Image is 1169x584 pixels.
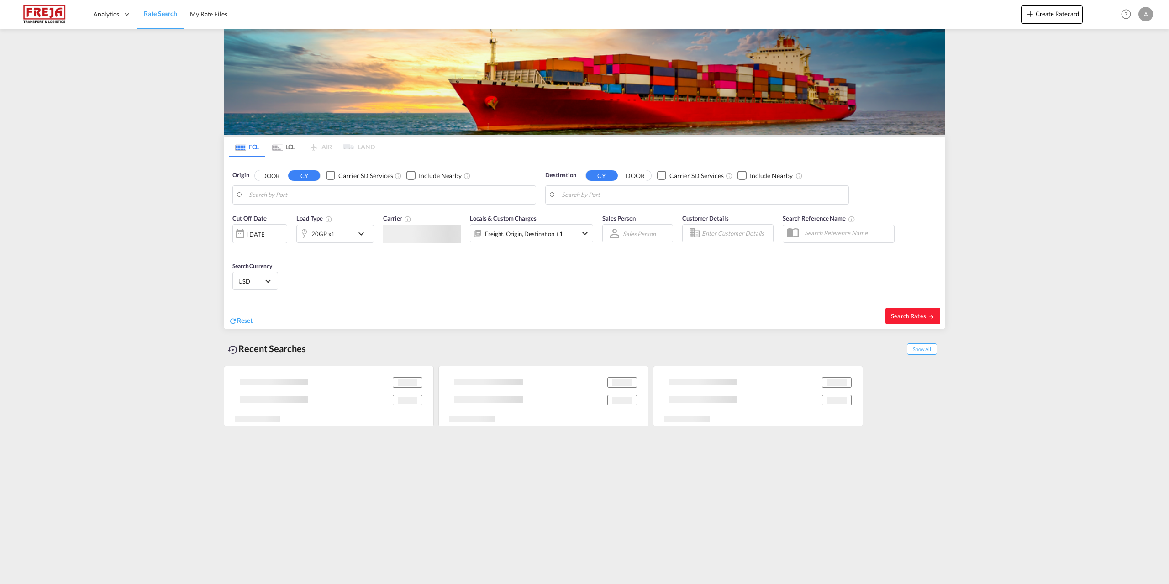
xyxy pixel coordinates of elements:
md-icon: Unchecked: Search for CY (Container Yard) services for all selected carriers.Checked : Search for... [395,172,402,179]
md-icon: Unchecked: Search for CY (Container Yard) services for all selected carriers.Checked : Search for... [726,172,733,179]
span: Sales Person [602,215,636,222]
md-icon: icon-plus 400-fg [1025,8,1036,19]
div: A [1138,7,1153,21]
span: Search Rates [891,312,935,320]
div: Recent Searches [224,338,310,359]
md-icon: icon-chevron-down [579,228,590,239]
md-checkbox: Checkbox No Ink [657,171,724,180]
div: Include Nearby [750,171,793,180]
div: [DATE] [247,230,266,238]
div: Carrier SD Services [338,171,393,180]
div: 20GP x1icon-chevron-down [296,225,374,243]
md-icon: icon-chevron-down [356,228,371,239]
div: Help [1118,6,1138,23]
div: Origin DOOR CY Checkbox No InkUnchecked: Search for CY (Container Yard) services for all selected... [224,157,945,329]
md-checkbox: Checkbox No Ink [326,171,393,180]
button: CY [586,170,618,181]
div: Freight Origin Destination Factory Stuffing [485,227,563,240]
img: LCL+%26+FCL+BACKGROUND.png [224,29,945,135]
md-icon: icon-information-outline [325,216,332,223]
md-select: Sales Person [622,227,657,240]
span: Cut Off Date [232,215,267,222]
img: 586607c025bf11f083711d99603023e7.png [14,4,75,25]
span: Search Reference Name [783,215,855,222]
span: Help [1118,6,1134,22]
span: Analytics [93,10,119,19]
input: Search by Port [562,188,844,202]
span: My Rate Files [190,10,227,18]
input: Enter Customer Details [702,226,770,240]
div: [DATE] [232,224,287,243]
span: Search Currency [232,263,272,269]
button: DOOR [619,170,651,181]
md-icon: icon-backup-restore [227,344,238,355]
md-icon: icon-refresh [229,317,237,325]
div: Carrier SD Services [669,171,724,180]
button: Search Ratesicon-arrow-right [885,308,940,324]
md-checkbox: Checkbox No Ink [406,171,462,180]
button: CY [288,170,320,181]
span: Show All [907,343,937,355]
span: Load Type [296,215,332,222]
md-icon: The selected Trucker/Carrierwill be displayed in the rate results If the rates are from another f... [404,216,411,223]
md-icon: icon-arrow-right [928,314,935,320]
span: Destination [545,171,576,180]
md-icon: Your search will be saved by the below given name [848,216,855,223]
input: Search by Port [249,188,531,202]
span: Rate Search [144,10,177,17]
div: Include Nearby [419,171,462,180]
md-checkbox: Checkbox No Ink [737,171,793,180]
md-datepicker: Select [232,242,239,255]
md-select: Select Currency: $ USDUnited States Dollar [237,274,273,288]
span: Locals & Custom Charges [470,215,537,222]
div: Freight Origin Destination Factory Stuffingicon-chevron-down [470,224,593,242]
md-icon: Unchecked: Ignores neighbouring ports when fetching rates.Checked : Includes neighbouring ports w... [463,172,471,179]
md-pagination-wrapper: Use the left and right arrow keys to navigate between tabs [229,137,375,157]
div: icon-refreshReset [229,316,253,326]
span: Origin [232,171,249,180]
input: Search Reference Name [800,226,894,240]
md-tab-item: FCL [229,137,265,157]
span: USD [238,277,264,285]
div: 20GP x1 [311,227,335,240]
button: icon-plus 400-fgCreate Ratecard [1021,5,1083,24]
span: Carrier [383,215,411,222]
md-tab-item: LCL [265,137,302,157]
button: DOOR [255,170,287,181]
span: Customer Details [682,215,728,222]
span: Reset [237,316,253,324]
md-icon: Unchecked: Ignores neighbouring ports when fetching rates.Checked : Includes neighbouring ports w... [795,172,803,179]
